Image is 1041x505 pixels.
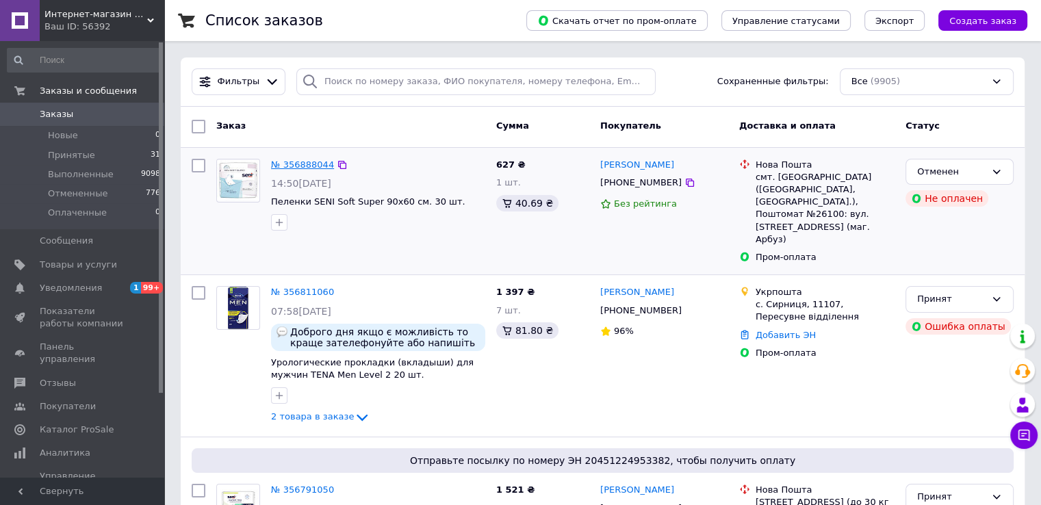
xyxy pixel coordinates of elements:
span: Управление сайтом [40,470,127,495]
span: 776 [146,187,160,200]
span: Без рейтинга [614,198,677,209]
span: 627 ₴ [496,159,526,170]
span: Фильтры [218,75,260,88]
div: Отменен [917,165,986,179]
a: № 356791050 [271,484,334,495]
img: Фото товару [217,160,259,200]
span: Отмененные [48,187,107,200]
a: Пеленки SENI Soft Super 90x60 см. 30 шт. [271,196,465,207]
div: Не оплачен [905,190,988,207]
span: 1 521 ₴ [496,484,535,495]
span: Все [851,75,868,88]
span: 0 [155,129,160,142]
span: Выполненные [48,168,114,181]
a: Фото товару [216,159,260,203]
span: Покупатели [40,400,96,413]
input: Поиск [7,48,162,73]
span: Управление статусами [732,16,840,26]
div: Ошибка оплаты [905,318,1011,335]
button: Создать заказ [938,10,1027,31]
a: № 356888044 [271,159,334,170]
span: Панель управления [40,341,127,365]
div: Пром-оплата [756,251,895,263]
span: Скачать отчет по пром-оплате [537,14,697,27]
span: (9905) [871,76,900,86]
span: Заказ [216,120,246,131]
a: [PERSON_NAME] [600,484,674,497]
span: Сумма [496,120,529,131]
a: [PERSON_NAME] [600,286,674,299]
div: Нова Пошта [756,484,895,496]
span: Сообщения [40,235,93,247]
span: Принятые [48,149,95,161]
a: Урологические прокладки (вкладыши) для мужчин TENA Men Level 2 20 шт. [271,357,474,380]
span: Новые [48,129,78,142]
input: Поиск по номеру заказа, ФИО покупателя, номеру телефона, Email, номеру накладной [296,68,656,95]
span: 2 товара в заказе [271,412,354,422]
a: № 356811060 [271,287,334,297]
span: Покупатель [600,120,661,131]
span: Статус [905,120,940,131]
span: 1 [130,282,141,294]
span: Отправьте посылку по номеру ЭН 20451224953382, чтобы получить оплату [197,454,1008,467]
a: Добавить ЭН [756,330,816,340]
button: Управление статусами [721,10,851,31]
span: Заказы и сообщения [40,85,137,97]
span: Доставка и оплата [739,120,836,131]
div: Нова Пошта [756,159,895,171]
span: 14:50[DATE] [271,178,331,189]
span: 99+ [141,282,164,294]
span: Создать заказ [949,16,1016,26]
span: 31 [151,149,160,161]
button: Чат с покупателем [1010,422,1038,449]
a: Создать заказ [925,15,1027,25]
span: 1 шт. [496,177,521,187]
div: смт. [GEOGRAPHIC_DATA] ([GEOGRAPHIC_DATA], [GEOGRAPHIC_DATA].), Поштомат №26100: вул. [STREET_ADD... [756,171,895,246]
div: 81.80 ₴ [496,322,558,339]
span: Доброго дня якщо є можливість то краще зателефонуйте або напишіть мені на viber чи telegram. [290,326,480,348]
span: Товары и услуги [40,259,117,271]
span: Отзывы [40,377,76,389]
span: 7 шт. [496,305,521,315]
div: Принят [917,292,986,307]
span: Сохраненные фильтры: [717,75,829,88]
span: 07:58[DATE] [271,306,331,317]
div: Ваш ID: 56392 [44,21,164,33]
span: Экспорт [875,16,914,26]
span: Интернет-магазин «СУХО» [44,8,147,21]
button: Экспорт [864,10,925,31]
span: 1 397 ₴ [496,287,535,297]
a: [PERSON_NAME] [600,159,674,172]
span: Показатели работы компании [40,305,127,330]
span: 9098 [141,168,160,181]
div: Принят [917,490,986,504]
img: Фото товару [228,287,248,329]
div: [PHONE_NUMBER] [597,174,684,192]
span: Аналитика [40,447,90,459]
div: 40.69 ₴ [496,195,558,211]
div: [PHONE_NUMBER] [597,302,684,320]
div: Пром-оплата [756,347,895,359]
a: Фото товару [216,286,260,330]
span: 96% [614,326,634,336]
img: :speech_balloon: [277,326,287,337]
span: 0 [155,207,160,219]
span: Уведомления [40,282,102,294]
span: Оплаченные [48,207,107,219]
span: Каталог ProSale [40,424,114,436]
span: Заказы [40,108,73,120]
button: Скачать отчет по пром-оплате [526,10,708,31]
h1: Список заказов [205,12,323,29]
a: 2 товара в заказе [271,411,370,422]
div: Укрпошта [756,286,895,298]
div: с. Сирниця, 11107, Пересувне відділення [756,298,895,323]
